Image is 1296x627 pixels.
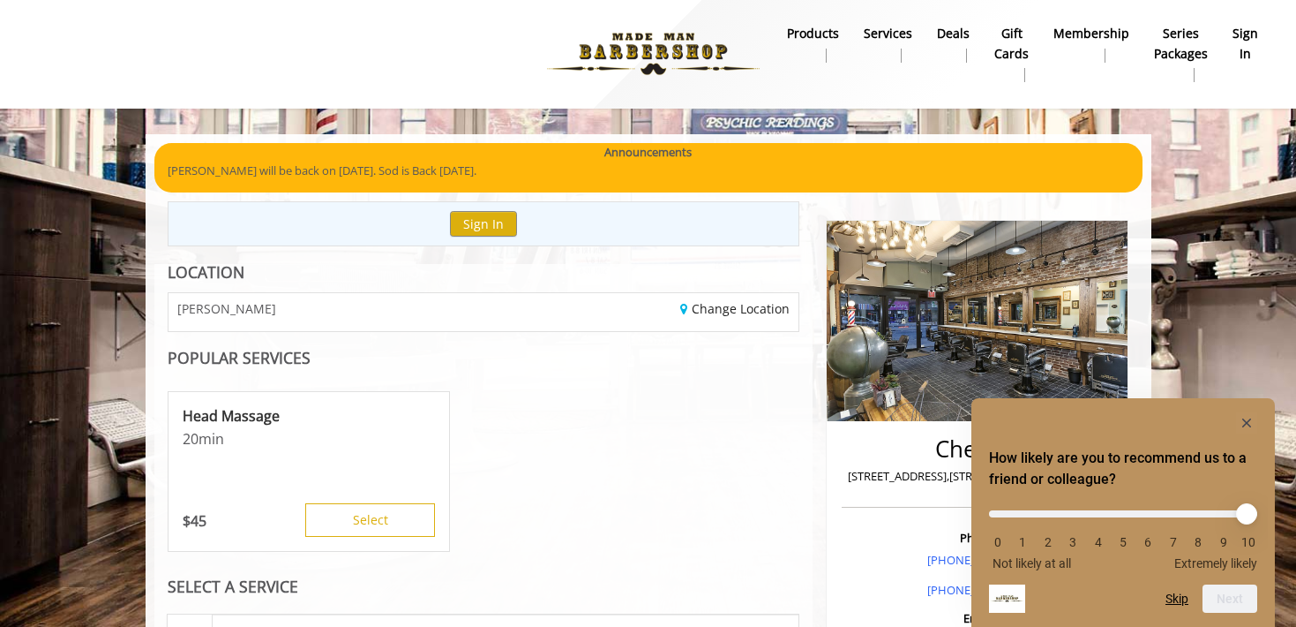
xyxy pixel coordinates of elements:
a: Gift cardsgift cards [982,21,1041,87]
p: [PERSON_NAME] will be back on [DATE]. Sod is Back [DATE]. [168,162,1129,180]
b: Services [864,24,912,43]
li: 0 [989,535,1007,549]
p: [STREET_ADDRESS],[STREET_ADDRESS][US_STATE] [846,467,1108,486]
p: 45 [183,511,206,531]
a: sign insign in [1220,21,1270,67]
a: [PHONE_NUMBER] [927,582,1027,598]
p: Head Massage [183,406,435,426]
h2: How likely are you to recommend us to a friend or colleague? Select an option from 0 to 10, with ... [989,448,1257,490]
h2: Chelsea [846,436,1108,462]
li: 6 [1139,535,1157,549]
li: 4 [1090,535,1107,549]
li: 8 [1189,535,1207,549]
p: 20 [183,429,435,449]
span: $ [183,511,191,531]
b: sign in [1232,24,1258,64]
li: 5 [1114,535,1132,549]
a: [PHONE_NUMBER] [927,552,1027,568]
h3: Email [846,612,1108,624]
div: How likely are you to recommend us to a friend or colleague? Select an option from 0 to 10, with ... [989,497,1257,570]
li: 2 [1039,535,1057,549]
div: How likely are you to recommend us to a friend or colleague? Select an option from 0 to 10, with ... [989,412,1257,613]
li: 9 [1215,535,1232,549]
span: Not likely at all [993,556,1071,570]
button: Hide survey [1236,412,1257,434]
div: SELECT A SERVICE [168,578,800,595]
span: [PERSON_NAME] [177,302,276,315]
a: DealsDeals [925,21,982,67]
b: Membership [1053,24,1129,43]
img: Made Man Barbershop logo [532,5,775,102]
li: 7 [1165,535,1182,549]
li: 1 [1014,535,1031,549]
b: Deals [937,24,970,43]
button: Skip [1165,592,1188,606]
a: ServicesServices [851,21,925,67]
button: Next question [1202,585,1257,613]
b: LOCATION [168,261,244,283]
button: Select [305,503,435,537]
b: products [787,24,839,43]
a: Change Location [680,300,790,317]
a: Series packagesSeries packages [1142,21,1220,87]
span: min [199,429,224,449]
b: gift cards [994,24,1029,64]
span: Extremely likely [1174,556,1257,570]
a: Productsproducts [775,21,851,67]
li: 3 [1064,535,1082,549]
b: Series packages [1154,24,1208,64]
li: 10 [1240,535,1257,549]
button: Sign In [450,211,517,237]
a: MembershipMembership [1041,21,1142,67]
b: Announcements [604,143,692,162]
b: POPULAR SERVICES [168,347,311,368]
h3: Phone [846,532,1108,544]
